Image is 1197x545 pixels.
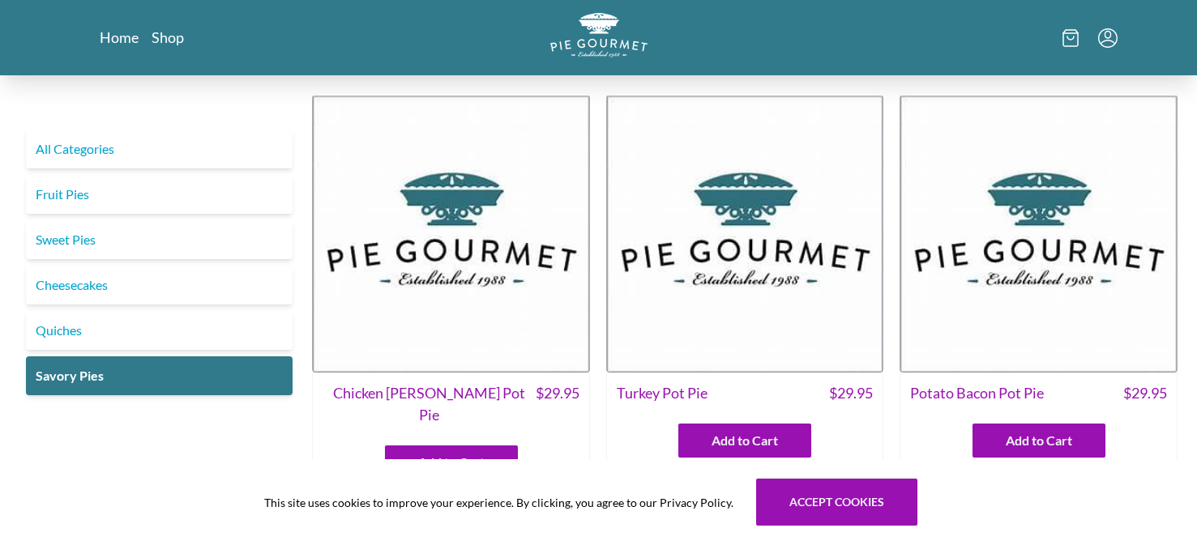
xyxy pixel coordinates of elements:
span: This site uses cookies to improve your experience. By clicking, you agree to our Privacy Policy. [264,494,733,511]
span: Turkey Pot Pie [617,382,708,404]
span: Chicken [PERSON_NAME] Pot Pie [323,382,536,426]
a: Fruit Pies [26,175,293,214]
img: Chicken Curry Pot Pie [312,95,590,373]
a: Logo [550,13,648,62]
span: Add to Cart [712,431,778,450]
span: $ 29.95 [829,382,873,404]
a: Shop [152,28,184,47]
span: Add to Cart [418,453,485,472]
a: Quiches [26,311,293,350]
img: Potato Bacon Pot Pie [900,95,1178,373]
span: Potato Bacon Pot Pie [910,382,1044,404]
img: logo [550,13,648,57]
span: Add to Cart [1006,431,1072,450]
span: $ 29.95 [536,382,579,426]
img: Turkey Pot Pie [606,95,884,373]
button: Add to Cart [973,424,1105,458]
a: All Categories [26,130,293,168]
button: Menu [1098,28,1118,48]
a: Savory Pies [26,356,293,395]
a: Cheesecakes [26,266,293,304]
span: $ 29.95 [1123,382,1167,404]
button: Add to Cart [678,424,811,458]
button: Accept cookies [756,479,917,526]
button: Add to Cart [385,445,518,479]
a: Sweet Pies [26,220,293,259]
a: Home [100,28,139,47]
